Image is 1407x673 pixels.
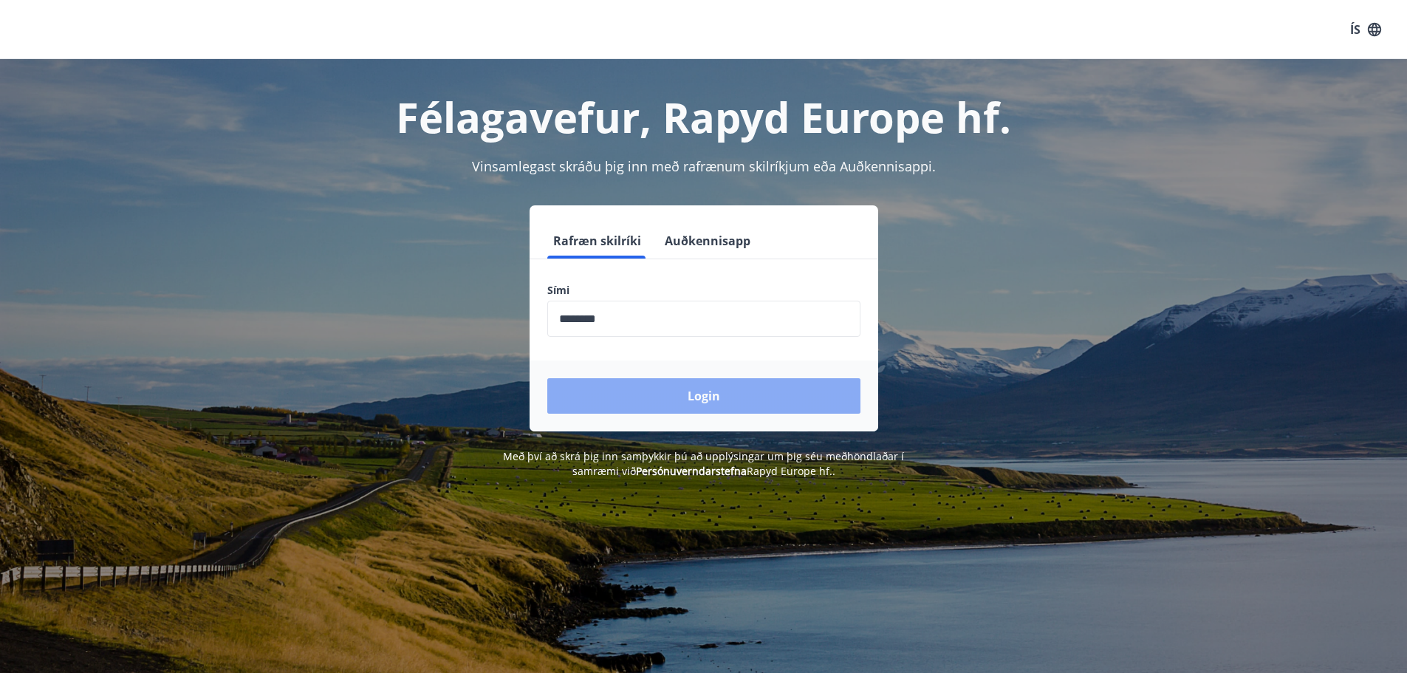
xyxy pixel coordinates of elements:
h1: Félagavefur, Rapyd Europe hf. [190,89,1218,145]
button: Auðkennisapp [659,223,756,259]
label: Sími [547,283,860,298]
button: Rafræn skilríki [547,223,647,259]
button: ÍS [1342,16,1389,43]
a: Persónuverndarstefna [636,464,747,478]
span: Vinsamlegast skráðu þig inn með rafrænum skilríkjum eða Auðkennisappi. [472,157,936,175]
button: Login [547,378,860,414]
span: Með því að skrá þig inn samþykkir þú að upplýsingar um þig séu meðhöndlaðar í samræmi við Rapyd E... [503,449,904,478]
